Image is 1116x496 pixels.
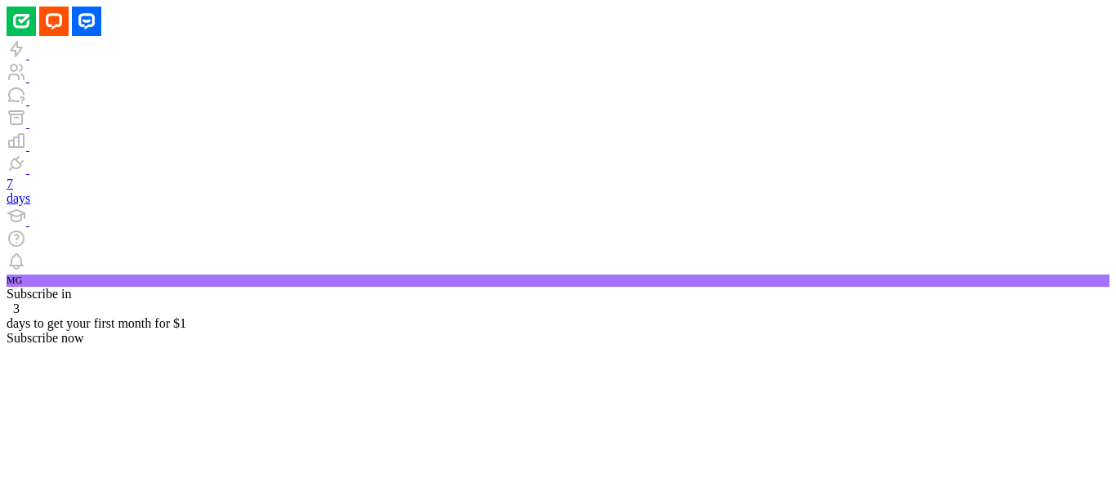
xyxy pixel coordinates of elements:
[378,11,648,33] div: Subscribe in days to get your first month for $1
[9,461,35,487] div: MG
[5,300,39,334] a: 7 days
[661,8,757,34] div: Subscribe now
[14,319,30,330] div: days
[449,11,465,33] div: 3
[18,304,26,319] div: 7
